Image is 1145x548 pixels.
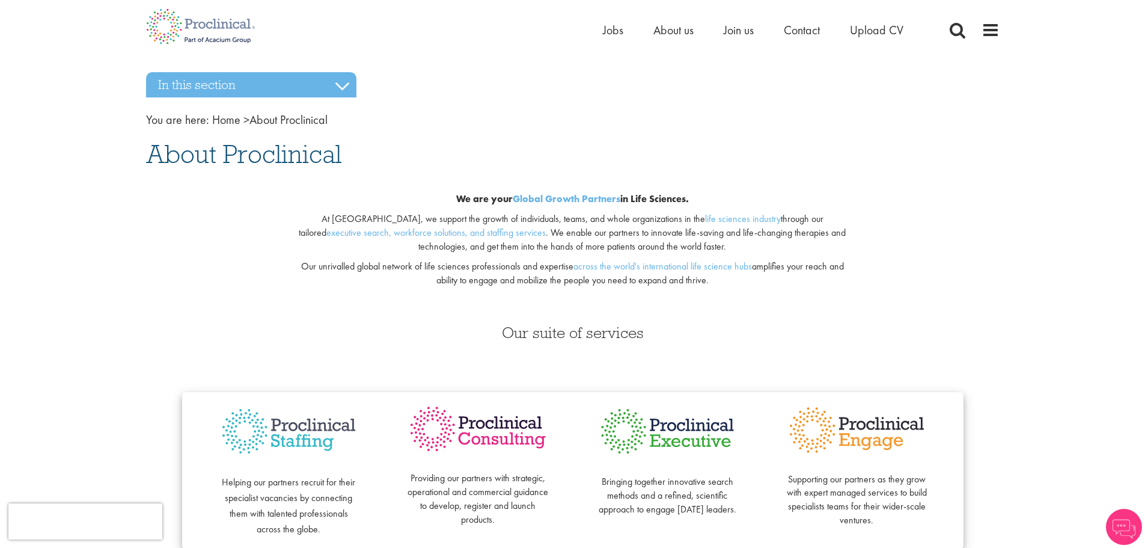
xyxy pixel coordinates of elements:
[705,212,781,225] a: life sciences industry
[291,212,854,254] p: At [GEOGRAPHIC_DATA], we support the growth of individuals, teams, and whole organizations in the...
[597,404,738,458] img: Proclinical Executive
[784,22,820,38] a: Contact
[603,22,623,38] a: Jobs
[291,260,854,288] p: Our unrivalled global network of life sciences professionals and expertise amplifies your reach a...
[326,226,546,239] a: executive search, workforce solutions, and staffing services
[456,192,689,205] b: We are your in Life Sciences.
[408,458,549,527] p: Providing our partners with strategic, operational and commercial guidance to develop, register a...
[408,404,549,454] img: Proclinical Consulting
[850,22,903,38] a: Upload CV
[146,112,209,128] span: You are here:
[573,260,752,272] a: across the world's international life science hubs
[1106,509,1142,545] img: Chatbot
[8,503,162,540] iframe: reCAPTCHA
[212,112,240,128] a: breadcrumb link to Home
[222,476,355,535] span: Helping our partners recruit for their specialist vacancies by connecting them with talented prof...
[513,192,620,205] a: Global Growth Partners
[218,404,359,459] img: Proclinical Staffing
[146,325,1000,340] h3: Our suite of services
[146,138,341,170] span: About Proclinical
[786,404,927,456] img: Proclinical Engage
[653,22,694,38] a: About us
[146,72,356,97] h3: In this section
[786,459,927,528] p: Supporting our partners as they grow with expert managed services to build specialists teams for ...
[243,112,249,128] span: >
[212,112,328,128] span: About Proclinical
[724,22,754,38] a: Join us
[597,461,738,516] p: Bringing together innovative search methods and a refined, scientific approach to engage [DATE] l...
